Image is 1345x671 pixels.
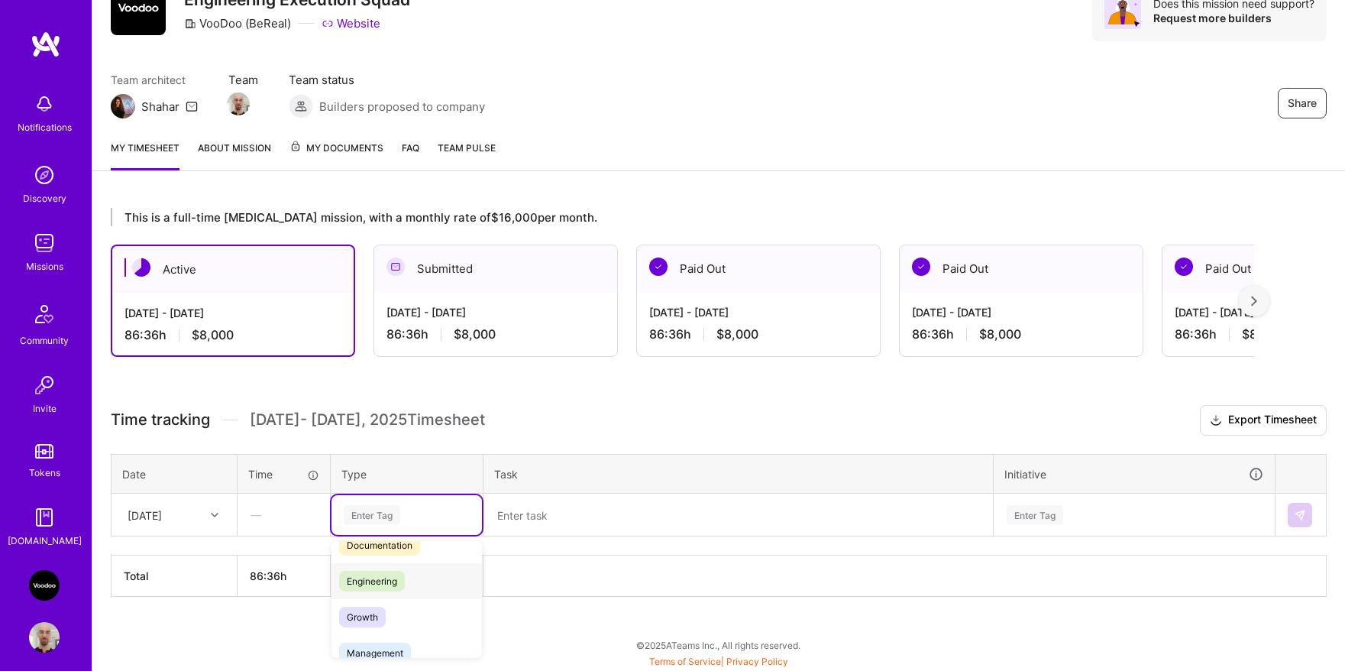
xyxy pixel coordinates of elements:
[198,140,271,170] a: About Mission
[1200,405,1327,436] button: Export Timesheet
[35,444,53,459] img: tokens
[29,570,60,601] img: VooDoo (BeReal): Engineering Execution Squad
[912,326,1130,342] div: 86:36 h
[900,245,1143,292] div: Paid Out
[716,326,758,342] span: $8,000
[454,326,496,342] span: $8,000
[228,72,258,88] span: Team
[29,89,60,119] img: bell
[184,18,196,30] i: icon CompanyGray
[124,305,341,321] div: [DATE] - [DATE]
[339,535,420,556] span: Documentation
[111,72,198,88] span: Team architect
[238,494,329,535] div: —
[111,208,1254,226] div: This is a full-time [MEDICAL_DATA] mission, with a monthly rate of $16,000 per month.
[289,94,313,118] img: Builders proposed to company
[1007,503,1063,527] div: Enter Tag
[649,304,868,320] div: [DATE] - [DATE]
[128,507,162,523] div: [DATE]
[26,296,63,332] img: Community
[29,228,60,258] img: teamwork
[29,160,60,190] img: discovery
[29,502,60,533] img: guide book
[339,607,386,627] span: Growth
[238,556,331,597] th: 86:36h
[438,142,496,154] span: Team Pulse
[25,570,63,601] a: VooDoo (BeReal): Engineering Execution Squad
[386,304,605,320] div: [DATE] - [DATE]
[92,626,1345,664] div: © 2025 ATeams Inc., All rights reserved.
[192,327,234,343] span: $8,000
[1175,258,1193,276] img: Paid Out
[184,15,291,31] div: VooDoo (BeReal)
[18,119,72,135] div: Notifications
[483,454,994,494] th: Task
[26,258,63,274] div: Missions
[227,92,250,115] img: Team Member Avatar
[20,332,69,348] div: Community
[331,454,483,494] th: Type
[322,15,380,31] a: Website
[228,91,248,117] a: Team Member Avatar
[23,190,66,206] div: Discovery
[112,556,238,597] th: Total
[211,511,218,519] i: icon Chevron
[979,326,1021,342] span: $8,000
[339,643,411,663] span: Management
[8,533,82,549] div: [DOMAIN_NAME]
[649,656,788,667] span: |
[33,400,57,417] div: Invite
[1251,296,1257,306] img: right
[1210,413,1222,429] i: icon Download
[31,31,61,58] img: logo
[319,99,485,115] span: Builders proposed to company
[289,72,485,88] span: Team status
[374,245,617,292] div: Submitted
[186,100,198,112] i: icon Mail
[912,258,930,276] img: Paid Out
[331,556,483,597] th: $8,000
[248,466,319,482] div: Time
[29,370,60,400] img: Invite
[339,571,405,592] span: Engineering
[386,326,605,342] div: 86:36 h
[1242,326,1284,342] span: $8,000
[29,622,60,653] img: User Avatar
[289,140,383,170] a: My Documents
[1288,96,1317,111] span: Share
[112,454,238,494] th: Date
[111,140,179,170] a: My timesheet
[649,326,868,342] div: 86:36 h
[141,99,179,115] div: Shahar
[1278,88,1327,118] button: Share
[637,245,880,292] div: Paid Out
[344,503,400,527] div: Enter Tag
[124,327,341,343] div: 86:36 h
[111,94,135,118] img: Team Architect
[402,140,419,170] a: FAQ
[1004,465,1264,483] div: Initiative
[1294,509,1306,521] img: Submit
[111,410,210,430] span: Time tracking
[912,304,1130,320] div: [DATE] - [DATE]
[649,656,721,667] a: Terms of Service
[438,140,496,170] a: Team Pulse
[250,410,485,430] span: [DATE] - [DATE] , 2025 Timesheet
[112,246,354,293] div: Active
[1153,11,1314,25] div: Request more builders
[386,258,405,276] img: Submitted
[132,258,150,277] img: Active
[649,258,668,276] img: Paid Out
[289,140,383,157] span: My Documents
[726,656,788,667] a: Privacy Policy
[25,622,63,653] a: User Avatar
[29,465,60,481] div: Tokens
